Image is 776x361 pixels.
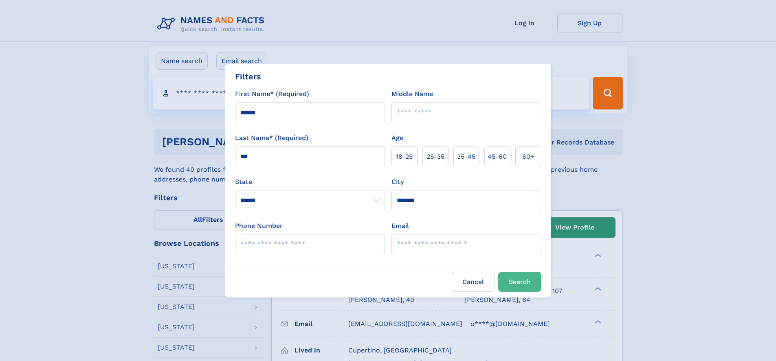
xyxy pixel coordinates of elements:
[522,152,534,162] span: 60+
[235,133,308,143] label: Last Name* (Required)
[391,177,404,187] label: City
[457,152,475,162] span: 35‑45
[235,70,261,83] div: Filters
[391,89,433,99] label: Middle Name
[235,177,385,187] label: State
[452,272,495,292] label: Cancel
[235,89,309,99] label: First Name* (Required)
[391,133,403,143] label: Age
[498,272,541,292] button: Search
[235,221,283,231] label: Phone Number
[391,221,409,231] label: Email
[488,152,507,162] span: 45‑60
[396,152,413,162] span: 18‑25
[426,152,444,162] span: 25‑35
